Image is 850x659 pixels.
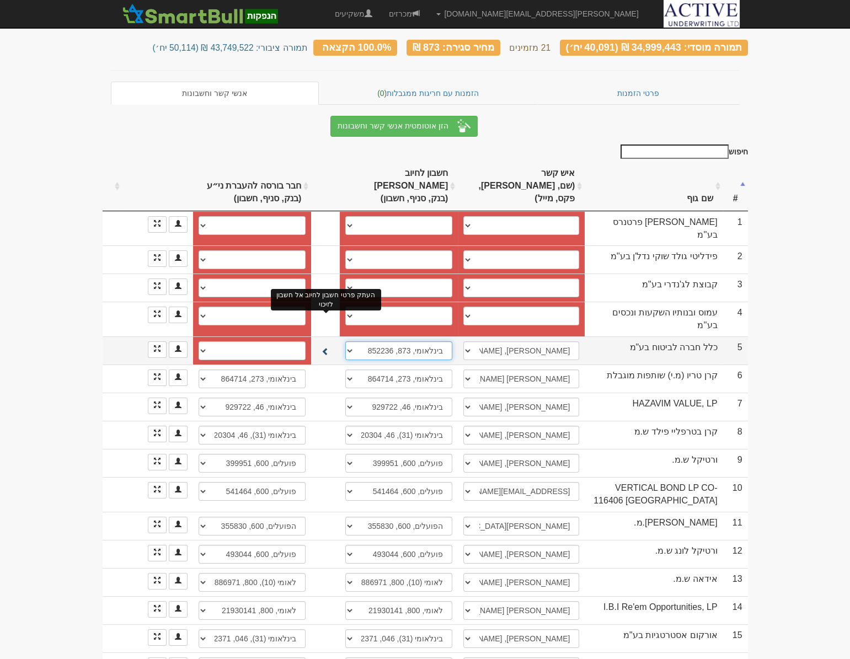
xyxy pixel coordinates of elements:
td: 14 [723,596,748,624]
th: חשבון לחיוב כספי (בנק, סניף, חשבון) : activate to sort column ascending [340,162,458,211]
a: הזמנות עם חריגות ממגבלות(0) [319,82,537,105]
small: 21 מזמינים [509,43,550,52]
label: חיפוש [617,144,748,159]
th: חבר בורסה להעברת ני״ע (בנק, סניף, חשבון) : activate to sort column ascending [193,162,311,211]
th: שם גוף : activate to sort column ascending [585,162,723,211]
th: #: activate to sort column descending [723,162,748,211]
small: תמורה ציבורי: 43,749,522 ₪ (50,114 יח׳) [153,43,308,52]
td: 2 [723,245,748,274]
td: 13 [723,568,748,596]
td: 12 [723,540,748,568]
td: I.B.I Re'em Opportunities, LP [585,596,723,624]
span: 100.0% הקצאה [322,42,392,53]
td: 11 [723,512,748,540]
td: 10 [723,477,748,512]
td: VERTICAL BOND LP CO-116406 [GEOGRAPHIC_DATA] [585,477,723,512]
img: SmartBull Logo [119,3,281,25]
td: אידאה ש.מ. [585,568,723,596]
button: הזן אוטומטית אנשי קשר וחשבונות [330,116,477,137]
div: העתק פרטי חשבון לחיוב אל חשבון לזיכוי [271,289,381,311]
th: איש קשר (שם, נייד, פקס, מייל) : activate to sort column ascending [458,162,585,211]
td: [PERSON_NAME] פרטנרס בע''מ [585,211,723,246]
td: 8 [723,421,748,449]
a: פרטי הזמנות [537,82,740,105]
td: HAZAVIM VALUE, LP [585,393,723,421]
td: ורטיקל ש.מ. [585,449,723,477]
td: אורקום אסטרטגיות בע"מ [585,624,723,652]
td: ורטיקל לונג ש.מ. [585,540,723,568]
div: תמורה מוסדי: 34,999,443 ₪ (40,091 יח׳) [560,40,748,56]
img: hat-and-magic-wand-white-24.png [457,119,471,132]
td: 15 [723,624,748,652]
td: 7 [723,393,748,421]
td: 9 [723,449,748,477]
td: כלל חברה לביטוח בע"מ [585,336,723,365]
td: 4 [723,302,748,336]
td: קרן טריו (מ.י) שותפות מוגבלת [585,365,723,393]
td: קבוצת לג'נדרי בע"מ [585,274,723,302]
span: (0) [377,89,387,98]
td: 1 [723,211,748,246]
td: 6 [723,365,748,393]
td: פידליטי גולד שוקי נדל'ן בע''מ [585,245,723,274]
div: מחיר סגירה: 873 ₪ [407,40,500,56]
th: : activate to sort column ascending [103,162,122,211]
td: קרן בטרפליי פילד ש.מ [585,421,723,449]
a: אנשי קשר וחשבונות [111,82,319,105]
td: 3 [723,274,748,302]
input: חיפוש [621,144,729,159]
td: עמוס ובנותיו השקעות ונכסים בע''מ [585,302,723,336]
span: הזן אוטומטית אנשי קשר וחשבונות [338,121,448,130]
td: [PERSON_NAME].מ. [585,512,723,540]
td: 5 [723,336,748,365]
